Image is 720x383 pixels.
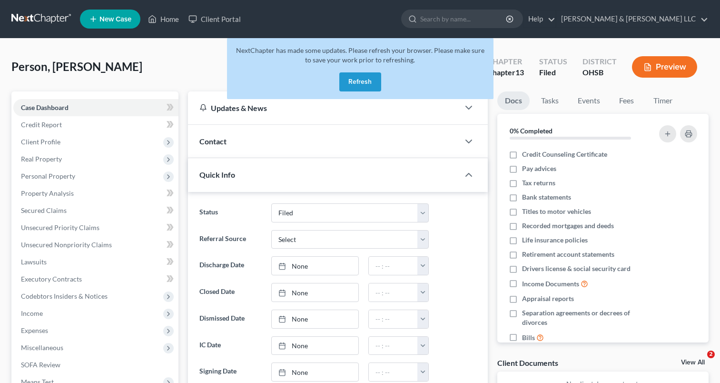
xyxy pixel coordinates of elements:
[612,91,642,110] a: Fees
[646,91,680,110] a: Timer
[199,137,227,146] span: Contact
[522,264,631,273] span: Drivers license & social security card
[199,103,448,113] div: Updates & News
[272,257,359,275] a: None
[522,294,574,303] span: Appraisal reports
[487,56,524,67] div: Chapter
[487,67,524,78] div: Chapter
[143,10,184,28] a: Home
[13,116,178,133] a: Credit Report
[497,91,530,110] a: Docs
[13,219,178,236] a: Unsecured Priority Claims
[522,192,571,202] span: Bank statements
[21,103,69,111] span: Case Dashboard
[497,358,558,368] div: Client Documents
[11,60,142,73] span: Person, [PERSON_NAME]
[272,363,359,381] a: None
[369,310,418,328] input: -- : --
[420,10,507,28] input: Search by name...
[184,10,246,28] a: Client Portal
[21,223,99,232] span: Unsecured Priority Claims
[582,56,617,67] div: District
[272,310,359,328] a: None
[21,241,112,249] span: Unsecured Nonpriority Claims
[523,10,555,28] a: Help
[195,256,266,275] label: Discharge Date
[369,337,418,355] input: -- : --
[681,359,705,366] a: View All
[21,138,60,146] span: Client Profile
[533,91,566,110] a: Tasks
[539,67,567,78] div: Filed
[21,292,108,300] span: Codebtors Insiders & Notices
[515,68,524,77] span: 13
[13,356,178,373] a: SOFA Review
[21,361,60,369] span: SOFA Review
[195,283,266,302] label: Closed Date
[556,10,708,28] a: [PERSON_NAME] & [PERSON_NAME] LLC
[369,257,418,275] input: -- : --
[21,155,62,163] span: Real Property
[369,363,418,381] input: -- : --
[13,202,178,219] a: Secured Claims
[522,250,614,259] span: Retirement account statements
[13,271,178,288] a: Executory Contracts
[13,253,178,271] a: Lawsuits
[99,16,131,23] span: New Case
[522,150,607,159] span: Credit Counseling Certificate
[21,326,48,334] span: Expenses
[632,56,697,78] button: Preview
[236,46,484,64] span: NextChapter has made some updates. Please refresh your browser. Please make sure to save your wor...
[21,309,43,317] span: Income
[272,337,359,355] a: None
[522,308,648,327] span: Separation agreements or decrees of divorces
[688,351,710,373] iframe: Intercom live chat
[21,172,75,180] span: Personal Property
[510,127,552,135] strong: 0% Completed
[522,178,555,188] span: Tax returns
[522,333,535,343] span: Bills
[582,67,617,78] div: OHSB
[21,258,47,266] span: Lawsuits
[522,221,614,231] span: Recorded mortgages and deeds
[522,207,591,216] span: Titles to motor vehicles
[21,189,74,197] span: Property Analysis
[195,363,266,382] label: Signing Date
[195,230,266,249] label: Referral Source
[195,203,266,222] label: Status
[369,283,418,302] input: -- : --
[570,91,608,110] a: Events
[522,279,579,289] span: Income Documents
[195,336,266,355] label: IC Date
[21,275,82,283] span: Executory Contracts
[21,343,63,352] span: Miscellaneous
[522,164,556,173] span: Pay advices
[522,235,588,245] span: Life insurance policies
[199,170,235,179] span: Quick Info
[539,56,567,67] div: Status
[339,72,381,91] button: Refresh
[272,283,359,302] a: None
[195,310,266,329] label: Dismissed Date
[21,121,62,129] span: Credit Report
[707,351,715,358] span: 2
[13,99,178,116] a: Case Dashboard
[13,185,178,202] a: Property Analysis
[21,206,67,214] span: Secured Claims
[13,236,178,253] a: Unsecured Nonpriority Claims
